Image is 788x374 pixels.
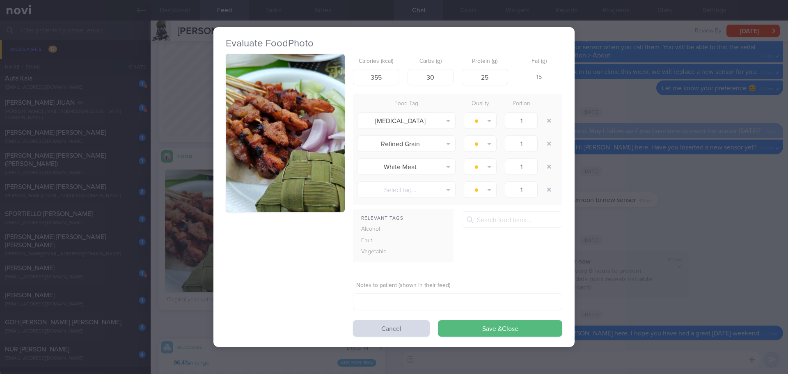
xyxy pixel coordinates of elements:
[357,181,456,198] button: Select tag...
[353,213,454,224] div: Relevant Tags
[353,246,405,258] div: Vegetable
[226,37,562,50] h2: Evaluate Food Photo
[357,158,456,175] button: White Meat
[520,58,559,65] label: Fat (g)
[438,320,562,337] button: Save &Close
[353,69,399,85] input: 250
[411,58,451,65] label: Carbs (g)
[505,158,538,175] input: 1.0
[408,69,454,85] input: 33
[505,112,538,129] input: 1.0
[465,58,505,65] label: Protein (g)
[356,282,559,289] label: Notes to patient (shown in their feed)
[353,224,405,235] div: Alcohol
[462,211,562,228] input: Search food bank...
[356,58,396,65] label: Calories (kcal)
[460,98,501,110] div: Quality
[501,98,542,110] div: Portion
[505,181,538,198] input: 1.0
[462,69,508,85] input: 9
[353,98,460,110] div: Food Tag
[357,135,456,152] button: Refined Grain
[353,320,430,337] button: Cancel
[516,69,563,86] div: 15
[357,112,456,129] button: [MEDICAL_DATA]
[505,135,538,152] input: 1.0
[353,235,405,247] div: Fruit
